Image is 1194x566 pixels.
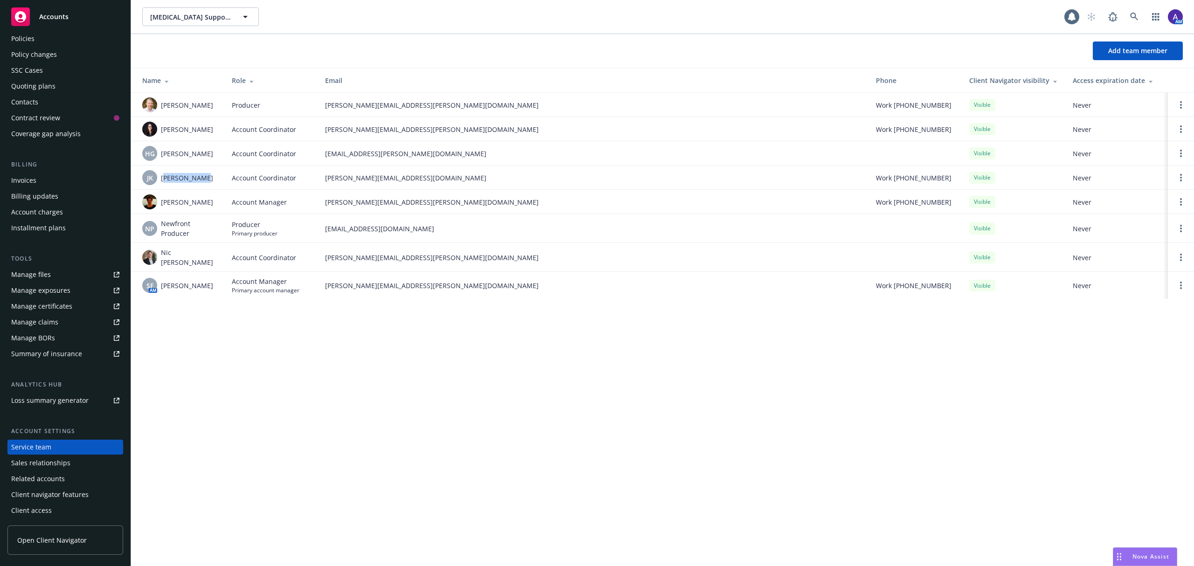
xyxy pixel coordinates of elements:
div: Policies [11,31,35,46]
span: Account Manager [232,276,299,286]
div: Visible [969,251,995,263]
a: SSC Cases [7,63,123,78]
a: Start snowing [1082,7,1101,26]
a: Open options [1175,148,1187,159]
div: Name [142,76,217,85]
div: Manage claims [11,315,58,330]
div: Manage exposures [11,283,70,298]
span: Account Coordinator [232,124,296,134]
div: Account settings [7,427,123,436]
div: Visible [969,196,995,207]
a: Manage files [7,267,123,282]
span: Open Client Navigator [17,535,87,545]
span: Work [PHONE_NUMBER] [876,100,951,110]
img: photo [142,97,157,112]
div: Contacts [11,95,38,110]
span: [EMAIL_ADDRESS][PERSON_NAME][DOMAIN_NAME] [325,149,861,159]
a: Coverage gap analysis [7,126,123,141]
div: Related accounts [11,471,65,486]
a: Open options [1175,172,1187,183]
a: Open options [1175,223,1187,234]
span: SF [146,281,153,290]
a: Billing updates [7,189,123,204]
div: Visible [969,280,995,291]
div: Visible [969,222,995,234]
div: Sales relationships [11,456,70,470]
a: Contract review [7,110,123,125]
span: [PERSON_NAME][EMAIL_ADDRESS][PERSON_NAME][DOMAIN_NAME] [325,124,861,134]
div: Client Navigator visibility [969,76,1058,85]
span: Add team member [1108,46,1167,55]
div: Loss summary generator [11,393,89,408]
span: Never [1073,173,1160,183]
span: Account Coordinator [232,149,296,159]
span: Nic [PERSON_NAME] [161,248,217,267]
div: Visible [969,99,995,110]
span: Work [PHONE_NUMBER] [876,281,951,290]
a: Account charges [7,205,123,220]
div: Contract review [11,110,60,125]
span: [PERSON_NAME][EMAIL_ADDRESS][DOMAIN_NAME] [325,173,861,183]
div: Email [325,76,861,85]
a: Policy changes [7,47,123,62]
img: photo [142,250,157,265]
a: Quoting plans [7,79,123,94]
span: Never [1073,197,1160,207]
a: Open options [1175,196,1187,207]
div: SSC Cases [11,63,43,78]
div: Tools [7,254,123,263]
span: Accounts [39,13,69,21]
span: [PERSON_NAME] [161,173,213,183]
span: Nova Assist [1132,552,1169,560]
a: Manage BORs [7,331,123,345]
div: Visible [969,172,995,183]
span: JK [147,173,153,183]
span: Never [1073,100,1160,110]
span: [PERSON_NAME] [161,281,213,290]
span: Account Coordinator [232,253,296,262]
span: [PERSON_NAME][EMAIL_ADDRESS][PERSON_NAME][DOMAIN_NAME] [325,281,861,290]
span: HG [145,149,155,159]
img: photo [142,122,157,137]
div: Phone [876,76,954,85]
span: Work [PHONE_NUMBER] [876,124,951,134]
span: Newfront Producer [161,219,217,238]
div: Manage files [11,267,51,282]
div: Coverage gap analysis [11,126,81,141]
div: Visible [969,123,995,135]
a: Client navigator features [7,487,123,502]
a: Open options [1175,99,1187,110]
a: Service team [7,440,123,455]
a: Loss summary generator [7,393,123,408]
a: Invoices [7,173,123,188]
div: Role [232,76,310,85]
span: [PERSON_NAME][EMAIL_ADDRESS][PERSON_NAME][DOMAIN_NAME] [325,253,861,262]
a: Policies [7,31,123,46]
img: photo [142,194,157,209]
span: Primary account manager [232,286,299,294]
span: [PERSON_NAME][EMAIL_ADDRESS][PERSON_NAME][DOMAIN_NAME] [325,197,861,207]
span: [MEDICAL_DATA] Support Community [GEOGRAPHIC_DATA] [150,12,231,22]
span: [PERSON_NAME] [161,149,213,159]
a: Summary of insurance [7,346,123,361]
span: Never [1073,281,1160,290]
a: Manage claims [7,315,123,330]
span: Account Manager [232,197,287,207]
span: Never [1073,124,1160,134]
div: Access expiration date [1073,76,1160,85]
div: Analytics hub [7,380,123,389]
div: Invoices [11,173,36,188]
div: Billing updates [11,189,58,204]
a: Contacts [7,95,123,110]
a: Open options [1175,280,1187,291]
a: Report a Bug [1104,7,1122,26]
a: Sales relationships [7,456,123,470]
a: Search [1125,7,1144,26]
span: Manage exposures [7,283,123,298]
div: Policy changes [11,47,57,62]
button: [MEDICAL_DATA] Support Community [GEOGRAPHIC_DATA] [142,7,259,26]
a: Accounts [7,4,123,30]
span: Producer [232,220,278,229]
span: Never [1073,149,1160,159]
span: Never [1073,253,1160,262]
